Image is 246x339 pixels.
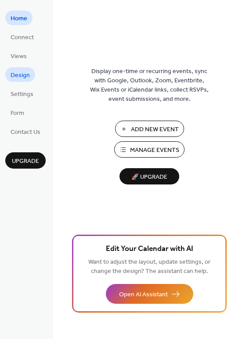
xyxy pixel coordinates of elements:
button: Add New Event [115,121,184,137]
button: Upgrade [5,152,46,169]
span: Manage Events [130,146,179,155]
span: Want to adjust the layout, update settings, or change the design? The assistant can help. [88,256,210,277]
span: Home [11,14,27,23]
span: Display one-time or recurring events, sync with Google, Outlook, Zoom, Eventbrite, Wix Events or ... [90,67,209,104]
span: Form [11,109,24,118]
button: 🚀 Upgrade [119,168,179,184]
a: Design [5,67,35,82]
a: Settings [5,86,39,101]
span: Views [11,52,27,61]
span: Design [11,71,30,80]
a: Home [5,11,33,25]
a: Connect [5,29,39,44]
a: Form [5,105,29,120]
button: Manage Events [114,141,184,158]
span: Connect [11,33,34,42]
button: Open AI Assistant [106,284,193,304]
span: Edit Your Calendar with AI [106,243,193,255]
a: Views [5,48,32,63]
span: Settings [11,90,33,99]
a: Contact Us [5,124,46,139]
span: Upgrade [12,157,39,166]
span: Open AI Assistant [119,290,168,299]
span: 🚀 Upgrade [125,171,174,183]
span: Add New Event [131,125,179,134]
span: Contact Us [11,128,40,137]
